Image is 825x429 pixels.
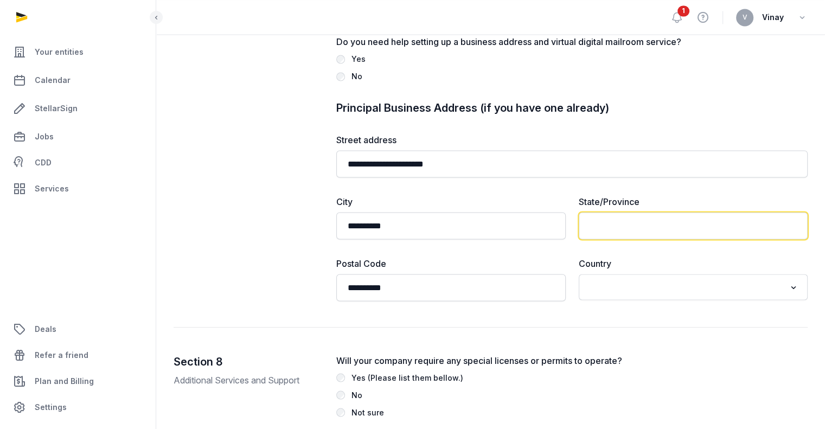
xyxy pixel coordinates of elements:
label: City [336,195,565,208]
a: Settings [9,394,147,420]
span: Services [35,182,69,195]
input: Search for option [585,279,785,294]
span: Your entities [35,46,84,59]
span: V [743,14,747,21]
a: Refer a friend [9,342,147,368]
button: V [736,9,753,26]
a: Your entities [9,39,147,65]
a: CDD [9,152,147,174]
a: Plan and Billing [9,368,147,394]
label: State/Province [579,195,808,208]
span: Vinay [762,11,784,24]
a: StellarSign [9,95,147,121]
iframe: Chat Widget [771,377,825,429]
span: Settings [35,401,67,414]
label: Country [579,257,808,270]
input: No [336,390,345,399]
label: Will your company require any special licenses or permits to operate? [336,354,808,367]
span: 1 [677,5,689,16]
a: Calendar [9,67,147,93]
span: Plan and Billing [35,375,94,388]
span: Deals [35,323,56,336]
label: Do you need help setting up a business address and virtual digital mailroom service? [336,35,808,48]
div: No [351,388,362,401]
div: Not sure [351,406,384,419]
span: CDD [35,156,52,169]
span: StellarSign [35,102,78,115]
h2: Principal Business Address (if you have one already) [336,100,808,116]
input: Yes [336,55,345,63]
div: No [351,70,362,83]
input: Yes (Please list them bellow.) [336,373,345,382]
a: Deals [9,316,147,342]
label: Street address [336,133,808,146]
label: Postal Code [336,257,565,270]
div: Search for option [584,277,802,297]
a: Services [9,176,147,202]
a: Jobs [9,124,147,150]
p: Additional Services and Support [174,373,319,386]
div: Yes (Please list them bellow.) [351,371,463,384]
input: No [336,72,345,81]
input: Not sure [336,408,345,417]
h2: Section 8 [174,354,319,369]
span: Jobs [35,130,54,143]
span: Calendar [35,74,71,87]
span: Refer a friend [35,349,88,362]
div: Yes [351,53,366,66]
